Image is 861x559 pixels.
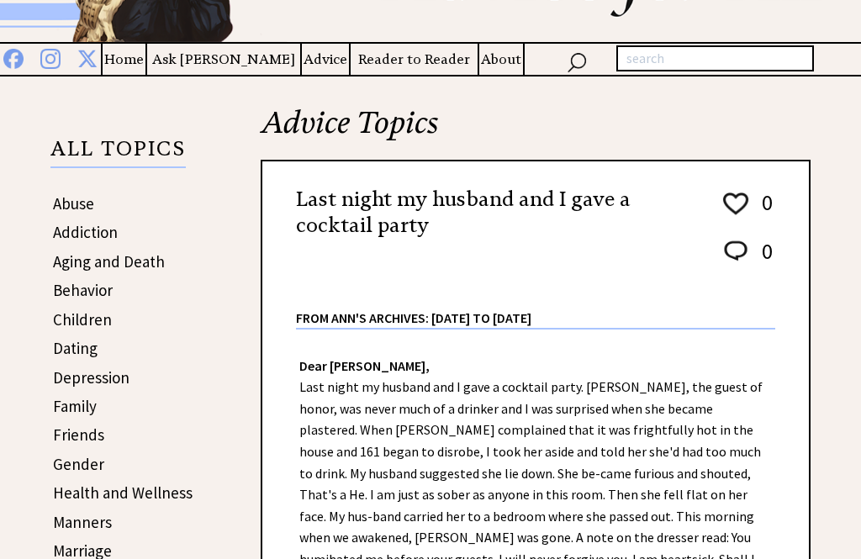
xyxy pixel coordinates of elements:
[296,187,691,239] h2: Last night my husband and I gave a cocktail party
[53,309,112,330] a: Children
[721,189,751,219] img: heart_outline%201.png
[296,283,775,328] div: From Ann's Archives: [DATE] to [DATE]
[299,357,430,374] strong: Dear [PERSON_NAME],
[721,238,751,265] img: message_round%202.png
[53,193,94,214] a: Abuse
[103,49,145,70] a: Home
[567,49,587,73] img: search_nav.png
[616,45,814,72] input: search
[753,237,774,282] td: 0
[53,251,165,272] a: Aging and Death
[351,49,478,70] a: Reader to Reader
[40,45,61,69] img: instagram%20blue.png
[53,425,104,445] a: Friends
[77,45,98,68] img: x%20blue.png
[147,49,300,70] a: Ask [PERSON_NAME]
[753,188,774,235] td: 0
[53,338,98,358] a: Dating
[479,49,523,70] a: About
[261,103,811,160] h2: Advice Topics
[53,483,193,503] a: Health and Wellness
[53,396,97,416] a: Family
[53,367,129,388] a: Depression
[53,222,118,242] a: Addiction
[50,140,186,168] p: ALL TOPICS
[302,49,349,70] a: Advice
[53,512,112,532] a: Manners
[53,280,113,300] a: Behavior
[3,45,24,69] img: facebook%20blue.png
[53,454,104,474] a: Gender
